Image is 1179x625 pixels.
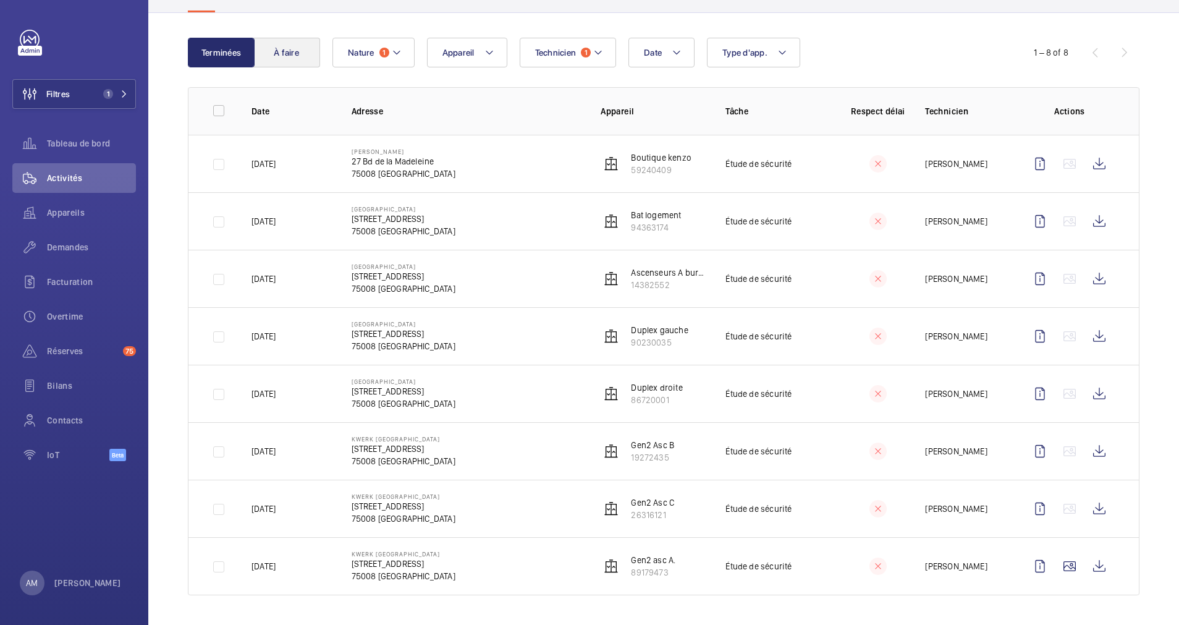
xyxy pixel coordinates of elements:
[352,435,455,443] p: Kwerk [GEOGRAPHIC_DATA]
[725,560,792,572] p: Étude de sécurité
[352,225,455,237] p: 75008 [GEOGRAPHIC_DATA]
[352,155,455,168] p: 27 Bd de la Madeleine
[631,439,674,451] p: Gen2 Asc B
[631,394,682,406] p: 86720001
[332,38,415,67] button: Nature1
[631,151,691,164] p: Boutique kenzo
[725,388,792,400] p: Étude de sécurité
[631,221,681,234] p: 94363174
[47,414,136,427] span: Contacts
[352,205,455,213] p: [GEOGRAPHIC_DATA]
[352,570,455,582] p: 75008 [GEOGRAPHIC_DATA]
[379,48,389,57] span: 1
[604,501,619,516] img: elevator.svg
[725,105,830,117] p: Tâche
[47,276,136,288] span: Facturation
[925,330,987,342] p: [PERSON_NAME]
[725,158,792,170] p: Étude de sécurité
[251,105,332,117] p: Date
[604,271,619,286] img: elevator.svg
[352,263,455,270] p: [GEOGRAPHIC_DATA]
[628,38,695,67] button: Date
[631,266,706,279] p: Ascenseurs A bureau
[601,105,706,117] p: Appareil
[109,449,126,461] span: Beta
[251,158,276,170] p: [DATE]
[442,48,475,57] span: Appareil
[631,164,691,176] p: 59240409
[725,330,792,342] p: Étude de sécurité
[604,156,619,171] img: elevator.svg
[707,38,800,67] button: Type d'app.
[352,320,455,328] p: [GEOGRAPHIC_DATA]
[631,209,681,221] p: Bat logement
[631,381,682,394] p: Duplex droite
[188,38,255,67] button: Terminées
[47,449,109,461] span: IoT
[352,385,455,398] p: [STREET_ADDRESS]
[925,445,987,457] p: [PERSON_NAME]
[604,214,619,229] img: elevator.svg
[631,324,688,336] p: Duplex gauche
[47,241,136,253] span: Demandes
[925,215,987,227] p: [PERSON_NAME]
[251,560,276,572] p: [DATE]
[54,577,121,589] p: [PERSON_NAME]
[520,38,617,67] button: Technicien1
[725,215,792,227] p: Étude de sécurité
[925,388,987,400] p: [PERSON_NAME]
[850,105,905,117] p: Respect délai
[47,310,136,323] span: Overtime
[352,455,455,467] p: 75008 [GEOGRAPHIC_DATA]
[352,328,455,340] p: [STREET_ADDRESS]
[925,105,1005,117] p: Technicien
[604,386,619,401] img: elevator.svg
[352,168,455,180] p: 75008 [GEOGRAPHIC_DATA]
[352,270,455,283] p: [STREET_ADDRESS]
[1025,105,1114,117] p: Actions
[725,503,792,515] p: Étude de sécurité
[123,346,136,356] span: 75
[631,451,674,464] p: 19272435
[725,445,792,457] p: Étude de sécurité
[352,500,455,512] p: [STREET_ADDRESS]
[604,329,619,344] img: elevator.svg
[925,503,987,515] p: [PERSON_NAME]
[251,330,276,342] p: [DATE]
[427,38,507,67] button: Appareil
[352,340,455,352] p: 75008 [GEOGRAPHIC_DATA]
[47,172,136,184] span: Activités
[644,48,662,57] span: Date
[352,105,581,117] p: Adresse
[47,206,136,219] span: Appareils
[352,443,455,455] p: [STREET_ADDRESS]
[47,345,118,357] span: Réserves
[352,493,455,500] p: Kwerk [GEOGRAPHIC_DATA]
[251,503,276,515] p: [DATE]
[352,378,455,385] p: [GEOGRAPHIC_DATA]
[581,48,591,57] span: 1
[348,48,374,57] span: Nature
[47,137,136,150] span: Tableau de bord
[631,566,675,579] p: 89179473
[925,273,987,285] p: [PERSON_NAME]
[631,496,674,509] p: Gen2 Asc C
[631,509,674,521] p: 26316121
[604,444,619,459] img: elevator.svg
[631,279,706,291] p: 14382552
[352,398,455,410] p: 75008 [GEOGRAPHIC_DATA]
[1034,46,1068,59] div: 1 – 8 of 8
[352,213,455,225] p: [STREET_ADDRESS]
[251,388,276,400] p: [DATE]
[12,79,136,109] button: Filtres1
[352,558,455,570] p: [STREET_ADDRESS]
[535,48,577,57] span: Technicien
[352,148,455,155] p: [PERSON_NAME]
[725,273,792,285] p: Étude de sécurité
[722,48,767,57] span: Type d'app.
[251,445,276,457] p: [DATE]
[26,577,38,589] p: AM
[253,38,320,67] button: À faire
[352,512,455,525] p: 75008 [GEOGRAPHIC_DATA]
[47,380,136,392] span: Bilans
